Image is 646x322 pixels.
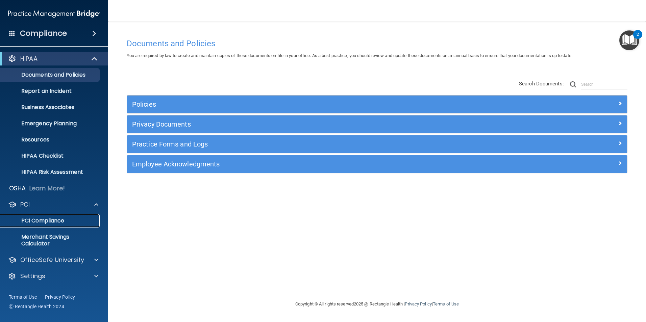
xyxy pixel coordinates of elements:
p: Settings [20,272,45,280]
div: Copyright © All rights reserved 2025 @ Rectangle Health | | [254,293,500,315]
p: OfficeSafe University [20,256,84,264]
h5: Practice Forms and Logs [132,140,497,148]
p: HIPAA Risk Assessment [4,169,97,176]
p: PCI Compliance [4,217,97,224]
h5: Privacy Documents [132,120,497,128]
a: Settings [8,272,98,280]
input: Search [581,79,627,89]
span: Search Documents: [519,81,564,87]
p: Report an Incident [4,88,97,95]
a: Terms of Use [9,294,37,300]
a: HIPAA [8,55,98,63]
a: Privacy Documents [132,119,622,130]
p: OSHA [9,184,26,192]
p: Emergency Planning [4,120,97,127]
p: HIPAA Checklist [4,153,97,159]
img: ic-search.3b580494.png [570,81,576,87]
p: Merchant Savings Calculator [4,234,97,247]
h5: Policies [132,101,497,108]
a: Privacy Policy [405,301,431,306]
a: Privacy Policy [45,294,75,300]
a: PCI [8,200,98,209]
h4: Compliance [20,29,67,38]
span: Ⓒ Rectangle Health 2024 [9,303,64,310]
p: Documents and Policies [4,72,97,78]
a: Employee Acknowledgments [132,159,622,169]
p: Learn More! [29,184,65,192]
a: Practice Forms and Logs [132,139,622,150]
a: Terms of Use [433,301,459,306]
h4: Documents and Policies [127,39,627,48]
p: PCI [20,200,30,209]
iframe: Drift Widget Chat Controller [529,274,638,301]
a: OfficeSafe University [8,256,98,264]
h5: Employee Acknowledgments [132,160,497,168]
p: Resources [4,136,97,143]
a: Policies [132,99,622,110]
div: 2 [637,34,639,43]
span: You are required by law to create and maintain copies of these documents on file in your office. ... [127,53,572,58]
p: HIPAA [20,55,38,63]
img: PMB logo [8,7,100,21]
button: Open Resource Center, 2 new notifications [619,30,639,50]
p: Business Associates [4,104,97,111]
